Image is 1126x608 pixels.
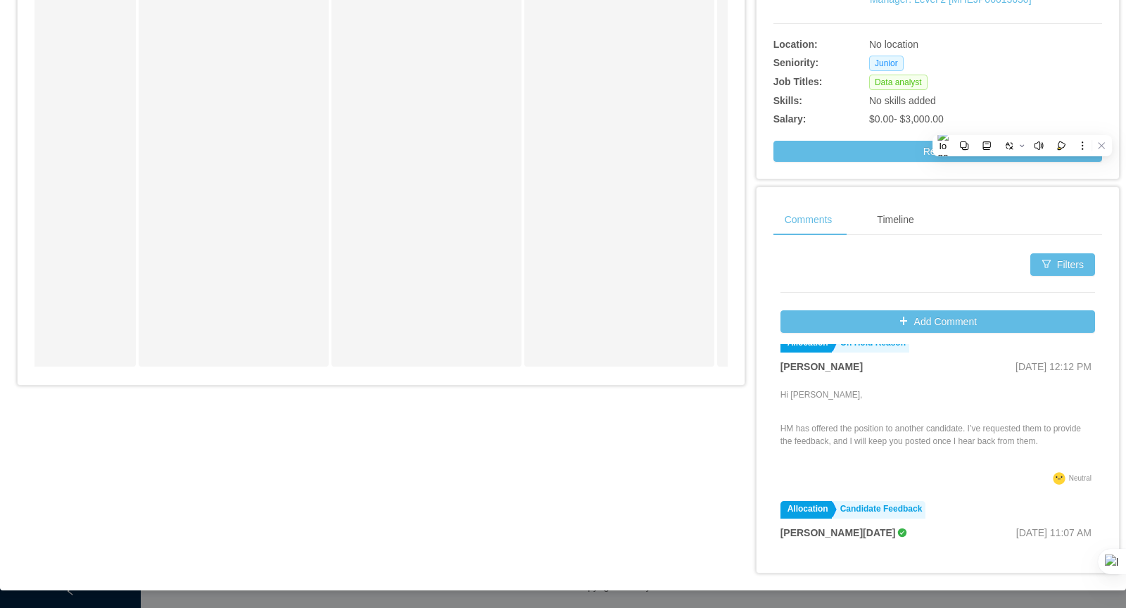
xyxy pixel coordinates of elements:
b: Location: [773,39,818,50]
button: icon: plusAdd Comment [780,310,1095,333]
span: Neutral [1069,474,1092,482]
button: icon: filterFilters [1030,253,1095,276]
span: [DATE] 11:07 AM [1016,527,1092,538]
a: Candidate Feedback [833,501,926,519]
strong: [PERSON_NAME][DATE] [780,527,896,538]
a: On Hold Reason [833,335,909,353]
strong: [PERSON_NAME] [780,361,863,372]
b: Job Titles: [773,76,823,87]
span: [DATE] 12:12 PM [1016,361,1092,372]
p: HM has offered the position to another candidate. I’ve requested them to provide the feedback, an... [780,422,1095,448]
b: Seniority: [773,57,819,68]
button: Revert [773,141,1102,162]
div: Comments [773,204,844,236]
p: Hi [PERSON_NAME], [780,388,1095,401]
span: Data analyst [869,75,928,90]
b: Salary: [773,113,806,125]
span: No skills added [869,95,936,106]
div: Timeline [866,204,925,236]
b: Skills: [773,95,802,106]
span: $0.00 - $3,000.00 [869,113,944,125]
a: Allocation [780,335,832,353]
div: No location [869,37,1034,52]
span: Junior [869,56,904,71]
a: Allocation [780,501,832,519]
